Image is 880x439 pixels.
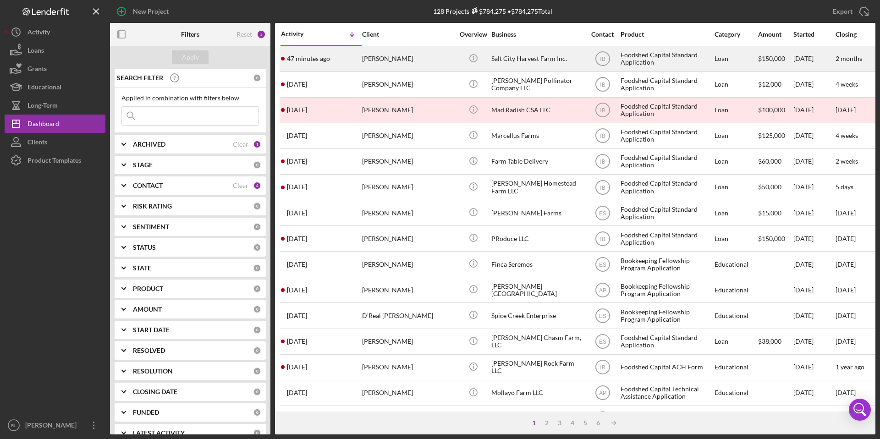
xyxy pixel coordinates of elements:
text: ES [599,339,606,345]
span: $125,000 [758,132,785,139]
div: [DATE] [793,278,835,302]
text: RL [11,423,17,428]
div: [DATE] [793,406,835,431]
div: Spice Creek Enterprise [491,303,583,328]
div: Grants [27,60,47,80]
div: [PERSON_NAME] [362,149,454,174]
div: 1 [528,419,540,427]
div: Loans [27,41,44,62]
time: [DATE] [836,337,856,345]
div: Foodshed Capital Standard Application [621,329,712,354]
b: RESOLUTION [133,368,173,375]
div: [PERSON_NAME] [362,278,454,302]
button: Apply [172,50,209,64]
div: 0 [253,285,261,293]
text: IB [600,184,605,191]
div: 0 [253,388,261,396]
div: Marcellus Farms [491,124,583,148]
time: 2 weeks [836,157,858,165]
div: Foodshed Capital ACH Form [621,406,712,431]
time: 1 year ago [836,363,864,371]
text: IB [600,236,605,242]
div: [DATE] [793,303,835,328]
div: Amount [758,31,792,38]
div: Educational [715,303,757,328]
div: Overview [456,31,490,38]
text: IB [600,364,605,371]
div: [PERSON_NAME] [362,252,454,276]
div: [PERSON_NAME] [362,329,454,354]
button: Product Templates [5,151,105,170]
div: Clear [233,141,248,148]
time: [DATE] [836,106,856,114]
div: PRoduce LLC [491,226,583,251]
div: [DATE] [793,72,835,97]
button: Activity [5,23,105,41]
div: Bookkeeping Fellowship Program Application [621,303,712,328]
text: ES [599,210,606,216]
a: Long-Term [5,96,105,115]
text: IB [600,133,605,139]
div: Business [491,31,583,38]
time: 4 weeks [836,80,858,88]
time: 4 weeks [836,132,858,139]
div: 6 [592,419,605,427]
div: Export [833,2,852,21]
time: [DATE] [836,312,856,319]
div: Foodshed Capital Standard Application [621,98,712,122]
div: Long-Term [27,96,58,117]
div: [DATE] [793,175,835,199]
div: Loan [715,47,757,71]
div: Educational [715,252,757,276]
b: START DATE [133,326,170,334]
div: Foodshed Capital Technical Assistance Application [621,381,712,405]
time: 2025-01-18 15:42 [287,389,307,396]
span: $15,000 [758,209,781,217]
div: [PERSON_NAME] [362,201,454,225]
b: SEARCH FILTER [117,74,163,82]
div: Finca Seremos [491,252,583,276]
div: Loan [715,329,757,354]
b: RESOLVED [133,347,165,354]
div: Educational [715,278,757,302]
text: AP [599,287,606,293]
b: ARCHIVED [133,141,165,148]
div: [PERSON_NAME] [362,226,454,251]
div: [PERSON_NAME] Chasm Farm, LLC [491,329,583,354]
div: [DATE] [793,381,835,405]
div: [DATE] [793,98,835,122]
div: [PERSON_NAME] Rock Farm LLC [491,355,583,379]
div: 0 [253,202,261,210]
time: [DATE] [836,209,856,217]
div: 0 [253,326,261,334]
div: 2 [540,419,553,427]
div: 0 [253,305,261,313]
time: 2025-08-07 17:51 [287,183,307,191]
div: [PERSON_NAME] [362,381,454,405]
div: [PERSON_NAME] Homestead Farm LLC [491,175,583,199]
b: FUNDED [133,409,159,416]
button: Grants [5,60,105,78]
span: $150,000 [758,55,785,62]
div: 0 [253,367,261,375]
div: [PERSON_NAME] Farms [491,201,583,225]
div: 5 [579,419,592,427]
div: [PERSON_NAME] [362,406,454,431]
div: [DATE] [793,124,835,148]
div: Foodshed Capital Standard Application [621,47,712,71]
div: [PERSON_NAME] Pollinator Company LLC [491,72,583,97]
div: Applied in combination with filters below [121,94,259,102]
button: Loans [5,41,105,60]
div: [DATE] [793,226,835,251]
time: 5 days [836,183,853,191]
div: Bookkeeping Fellowship Program Application [621,278,712,302]
div: [PERSON_NAME] [23,416,82,437]
div: 0 [253,346,261,355]
div: Loan [715,149,757,174]
time: 2025-09-10 13:50 [287,55,330,62]
div: [DATE] [793,252,835,276]
div: Contact [585,31,620,38]
text: IB [600,107,605,114]
div: Apply [182,50,199,64]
